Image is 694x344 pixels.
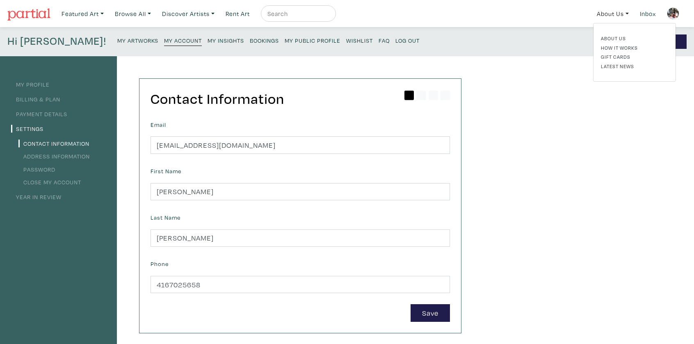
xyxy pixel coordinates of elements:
[601,44,668,51] a: How It Works
[11,193,62,201] a: Year in Review
[636,5,660,22] a: Inbox
[208,37,244,44] small: My Insights
[151,213,180,222] label: Last Name
[601,34,668,42] a: About Us
[285,37,340,44] small: My Public Profile
[411,304,450,322] button: Save
[58,5,107,22] a: Featured Art
[111,5,155,22] a: Browse All
[151,167,181,176] label: First Name
[379,37,390,44] small: FAQ
[11,110,67,118] a: Payment Details
[18,152,90,160] a: Address Information
[151,120,166,129] label: Email
[346,34,373,46] a: Wishlist
[18,140,89,147] a: Contact Information
[11,125,43,133] a: Settings
[285,34,340,46] a: My Public Profile
[164,37,202,44] small: My Account
[593,5,632,22] a: About Us
[667,7,679,20] img: phpThumb.php
[346,37,373,44] small: Wishlist
[11,95,60,103] a: Billing & Plan
[593,23,676,82] div: Featured Art
[601,53,668,60] a: Gift Cards
[222,5,253,22] a: Rent Art
[267,9,328,19] input: Search
[18,178,81,186] a: Close My Account
[250,37,279,44] small: Bookings
[395,34,420,46] a: Log Out
[601,62,668,70] a: Latest News
[151,90,450,108] h2: Contact Information
[164,34,202,46] a: My Account
[18,165,55,173] a: Password
[250,34,279,46] a: Bookings
[208,34,244,46] a: My Insights
[151,259,169,268] label: Phone
[158,5,218,22] a: Discover Artists
[395,37,420,44] small: Log Out
[117,34,158,46] a: My Artworks
[7,34,106,49] h4: Hi [PERSON_NAME]!
[117,37,158,44] small: My Artworks
[11,80,50,88] a: My Profile
[379,34,390,46] a: FAQ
